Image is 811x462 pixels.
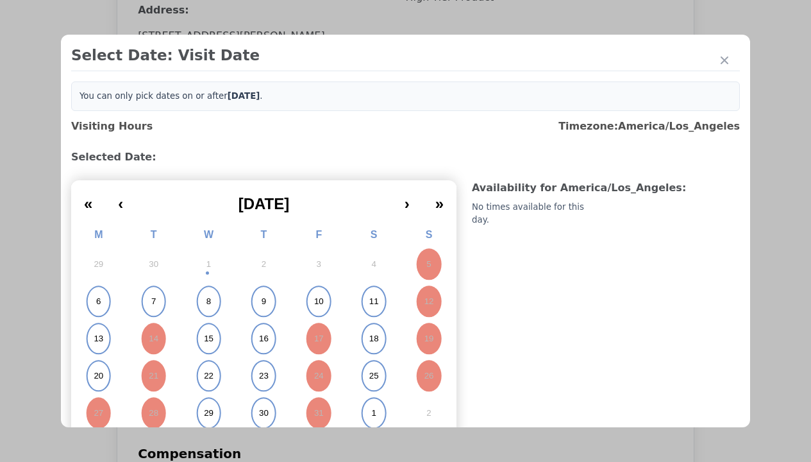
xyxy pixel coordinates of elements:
abbr: Friday [315,229,322,240]
abbr: October 29, 2025 [204,407,213,419]
abbr: October 24, 2025 [314,370,324,382]
button: October 8, 2025 [181,283,237,320]
h3: Availability for America/Los_Angeles : [472,180,740,196]
button: October 29, 2025 [181,395,237,432]
abbr: October 16, 2025 [259,333,269,345]
button: October 3, 2025 [291,246,346,283]
button: October 22, 2025 [181,357,237,395]
div: You can only pick dates on or after . [71,81,740,111]
abbr: October 15, 2025 [204,333,213,345]
button: October 13, 2025 [71,320,126,357]
abbr: October 13, 2025 [94,333,103,345]
button: October 1, 2025 [181,246,237,283]
abbr: October 23, 2025 [259,370,269,382]
abbr: Wednesday [204,229,213,240]
abbr: October 2, 2025 [262,259,266,270]
button: » [422,185,456,214]
button: October 28, 2025 [126,395,181,432]
abbr: October 28, 2025 [149,407,158,419]
abbr: October 12, 2025 [424,296,434,307]
button: October 21, 2025 [126,357,181,395]
abbr: October 1, 2025 [206,259,211,270]
button: [DATE] [136,185,391,214]
button: October 16, 2025 [237,320,292,357]
button: October 9, 2025 [237,283,292,320]
button: October 18, 2025 [346,320,401,357]
abbr: October 18, 2025 [369,333,379,345]
abbr: October 7, 2025 [151,296,156,307]
button: October 25, 2025 [346,357,401,395]
abbr: Monday [94,229,103,240]
abbr: October 27, 2025 [94,407,103,419]
button: October 5, 2025 [401,246,456,283]
abbr: October 26, 2025 [424,370,434,382]
button: October 4, 2025 [346,246,401,283]
h3: Visiting Hours [71,119,153,134]
abbr: October 20, 2025 [94,370,103,382]
abbr: October 11, 2025 [369,296,379,307]
abbr: October 19, 2025 [424,333,434,345]
abbr: October 17, 2025 [314,333,324,345]
abbr: Tuesday [151,229,157,240]
button: October 7, 2025 [126,283,181,320]
button: « [71,185,105,214]
abbr: October 3, 2025 [317,259,321,270]
h2: Select Date: Visit Date [71,45,740,65]
abbr: October 8, 2025 [206,296,211,307]
button: › [392,185,422,214]
button: October 14, 2025 [126,320,181,357]
abbr: October 30, 2025 [259,407,269,419]
button: October 12, 2025 [401,283,456,320]
button: October 19, 2025 [401,320,456,357]
button: October 30, 2025 [237,395,292,432]
abbr: October 6, 2025 [96,296,101,307]
button: October 6, 2025 [71,283,126,320]
button: September 29, 2025 [71,246,126,283]
button: ‹ [105,185,136,214]
abbr: Sunday [426,229,433,240]
abbr: October 9, 2025 [262,296,266,307]
abbr: October 10, 2025 [314,296,324,307]
abbr: Thursday [261,229,267,240]
button: November 2, 2025 [401,395,456,432]
b: [DATE] [228,91,260,101]
abbr: September 30, 2025 [149,259,158,270]
button: October 27, 2025 [71,395,126,432]
abbr: October 14, 2025 [149,333,158,345]
button: October 17, 2025 [291,320,346,357]
h3: Timezone: America/Los_Angeles [558,119,740,134]
button: October 2, 2025 [237,246,292,283]
button: October 31, 2025 [291,395,346,432]
abbr: November 1, 2025 [371,407,376,419]
button: October 24, 2025 [291,357,346,395]
abbr: Saturday [371,229,378,240]
abbr: October 4, 2025 [371,259,376,270]
abbr: November 2, 2025 [426,407,431,419]
div: No times available for this day. [472,201,603,227]
button: October 23, 2025 [237,357,292,395]
button: October 20, 2025 [71,357,126,395]
abbr: October 31, 2025 [314,407,324,419]
button: October 26, 2025 [401,357,456,395]
button: October 10, 2025 [291,283,346,320]
h3: Selected Date: [71,150,740,165]
button: October 15, 2025 [181,320,237,357]
span: [DATE] [238,195,290,212]
abbr: October 5, 2025 [426,259,431,270]
abbr: October 22, 2025 [204,370,213,382]
button: October 11, 2025 [346,283,401,320]
abbr: October 25, 2025 [369,370,379,382]
button: September 30, 2025 [126,246,181,283]
button: November 1, 2025 [346,395,401,432]
abbr: September 29, 2025 [94,259,103,270]
abbr: October 21, 2025 [149,370,158,382]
